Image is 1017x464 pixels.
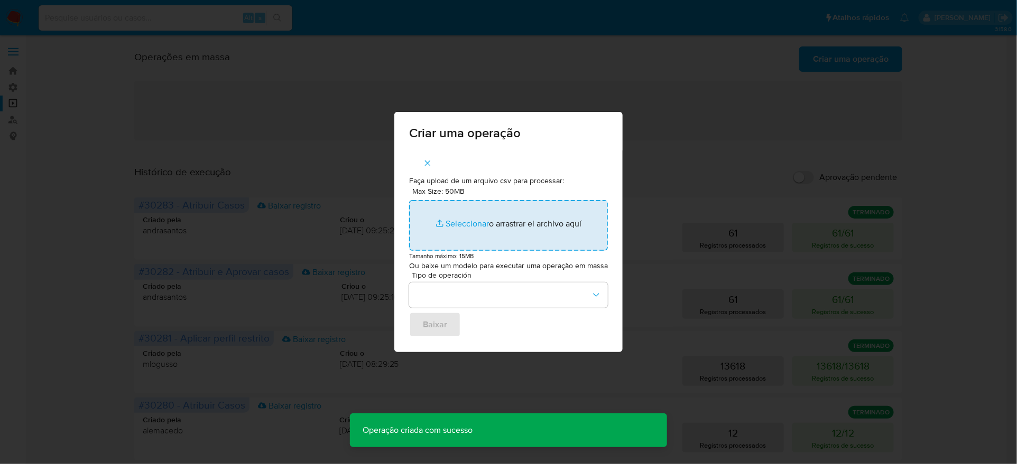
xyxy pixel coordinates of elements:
[409,176,608,186] p: Faça upload de um arquivo csv para processar:
[412,186,465,196] label: Max Size: 50MB
[412,271,611,279] span: Tipo de operación
[409,261,608,271] p: Ou baixe um modelo para executar uma operação em massa
[409,251,474,260] small: Tamanho máximo: 15MB
[409,127,608,139] span: Criar uma operação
